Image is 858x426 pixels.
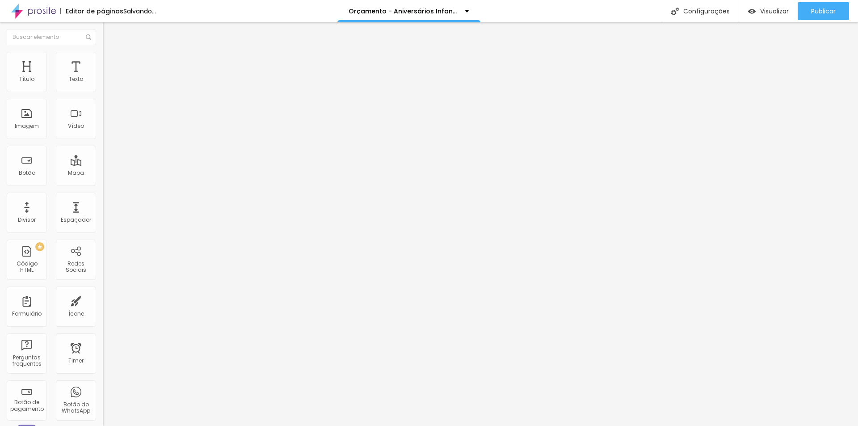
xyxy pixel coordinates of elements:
[811,8,836,15] span: Publicar
[68,311,84,317] div: Ícone
[18,217,36,223] div: Divisor
[739,2,798,20] button: Visualizar
[68,123,84,129] div: Vídeo
[7,29,96,45] input: Buscar elemento
[798,2,849,20] button: Publicar
[69,76,83,82] div: Texto
[19,170,35,176] div: Botão
[671,8,679,15] img: Icone
[9,261,44,274] div: Código HTML
[15,123,39,129] div: Imagem
[9,399,44,412] div: Botão de pagamento
[58,401,93,414] div: Botão do WhatsApp
[12,311,42,317] div: Formulário
[61,217,91,223] div: Espaçador
[9,354,44,367] div: Perguntas frequentes
[123,8,156,14] div: Salvando...
[349,8,458,14] p: Orçamento - Aniversários Infantis
[19,76,34,82] div: Título
[58,261,93,274] div: Redes Sociais
[68,358,84,364] div: Timer
[748,8,756,15] img: view-1.svg
[103,22,858,426] iframe: Editor
[760,8,789,15] span: Visualizar
[60,8,123,14] div: Editor de páginas
[86,34,91,40] img: Icone
[68,170,84,176] div: Mapa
